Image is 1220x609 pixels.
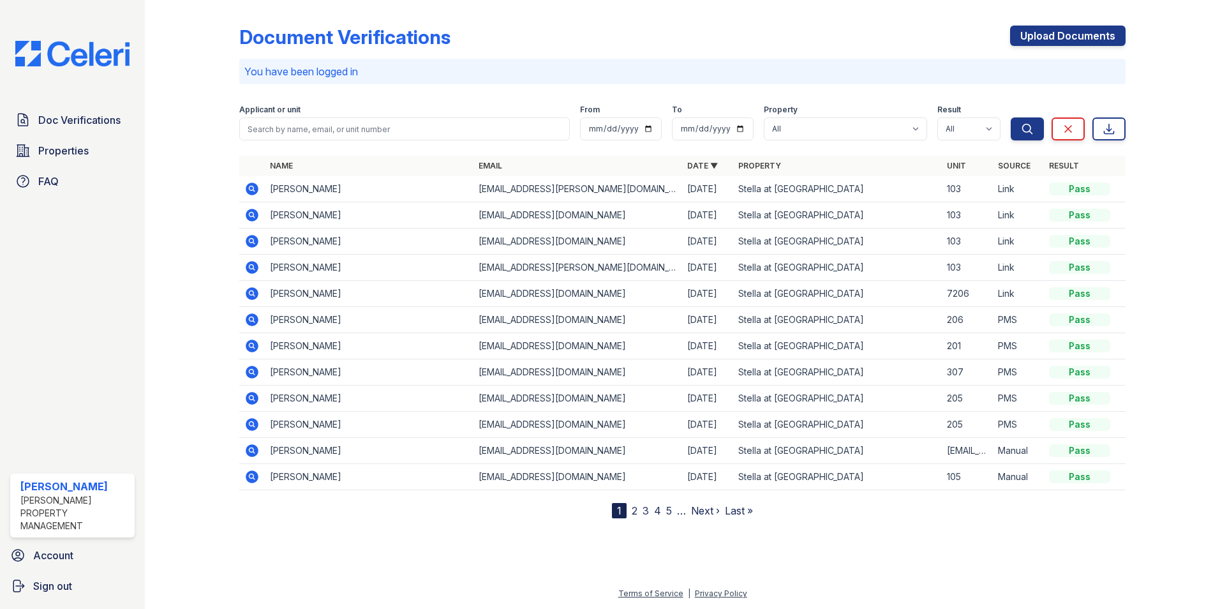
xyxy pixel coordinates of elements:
td: 103 [942,255,993,281]
td: Stella at [GEOGRAPHIC_DATA] [733,464,942,490]
td: PMS [993,307,1044,333]
td: [PERSON_NAME] [265,333,473,359]
span: FAQ [38,174,59,189]
td: [DATE] [682,229,733,255]
div: [PERSON_NAME] [20,479,130,494]
td: Link [993,229,1044,255]
td: [EMAIL_ADDRESS][DOMAIN_NAME] [473,307,682,333]
div: [PERSON_NAME] Property Management [20,494,130,532]
td: [EMAIL_ADDRESS][DOMAIN_NAME] [473,202,682,229]
a: 4 [654,504,661,517]
td: [DATE] [682,438,733,464]
td: 206 [942,307,993,333]
td: [EMAIL_ADDRESS][DOMAIN_NAME] [473,464,682,490]
a: Account [5,543,140,568]
div: Pass [1049,209,1110,222]
td: [DATE] [682,255,733,281]
div: 1 [612,503,627,518]
div: Pass [1049,287,1110,300]
td: [DATE] [682,412,733,438]
td: Manual [993,438,1044,464]
a: Next › [691,504,720,517]
td: Link [993,255,1044,281]
a: FAQ [10,169,135,194]
td: [DATE] [682,386,733,412]
td: Link [993,176,1044,202]
a: Last » [725,504,753,517]
span: … [677,503,686,518]
td: PMS [993,386,1044,412]
td: [EMAIL_ADDRESS][DOMAIN_NAME] [942,438,993,464]
td: Manual [993,464,1044,490]
td: 7206 [942,281,993,307]
td: [EMAIL_ADDRESS][DOMAIN_NAME] [473,386,682,412]
img: CE_Logo_Blue-a8612792a0a2168367f1c8372b55b34899dd931a85d93a1a3d3e32e68fde9ad4.png [5,41,140,66]
div: Pass [1049,366,1110,379]
div: Pass [1049,340,1110,352]
td: Link [993,281,1044,307]
td: [DATE] [682,176,733,202]
td: [PERSON_NAME] [265,386,473,412]
td: PMS [993,412,1044,438]
td: [DATE] [682,464,733,490]
div: Pass [1049,261,1110,274]
span: Properties [38,143,89,158]
label: Property [764,105,798,115]
td: [PERSON_NAME] [265,307,473,333]
td: 105 [942,464,993,490]
input: Search by name, email, or unit number [239,117,570,140]
td: [PERSON_NAME] [265,464,473,490]
p: You have been logged in [244,64,1120,79]
td: [DATE] [682,359,733,386]
a: Source [998,161,1030,170]
a: Date ▼ [687,161,718,170]
td: [DATE] [682,307,733,333]
td: [EMAIL_ADDRESS][DOMAIN_NAME] [473,281,682,307]
td: 103 [942,176,993,202]
a: Name [270,161,293,170]
div: Pass [1049,183,1110,195]
span: Doc Verifications [38,112,121,128]
td: [EMAIL_ADDRESS][DOMAIN_NAME] [473,359,682,386]
td: [EMAIL_ADDRESS][PERSON_NAME][DOMAIN_NAME] [473,255,682,281]
td: Stella at [GEOGRAPHIC_DATA] [733,229,942,255]
td: [PERSON_NAME] [265,202,473,229]
span: Account [33,548,73,563]
td: 205 [942,386,993,412]
td: Stella at [GEOGRAPHIC_DATA] [733,438,942,464]
td: [EMAIL_ADDRESS][DOMAIN_NAME] [473,412,682,438]
td: Stella at [GEOGRAPHIC_DATA] [733,255,942,281]
a: Property [738,161,781,170]
td: Stella at [GEOGRAPHIC_DATA] [733,412,942,438]
td: Stella at [GEOGRAPHIC_DATA] [733,333,942,359]
td: 103 [942,202,993,229]
div: Pass [1049,313,1110,326]
a: 2 [632,504,637,517]
td: [DATE] [682,202,733,229]
a: 5 [666,504,672,517]
td: Stella at [GEOGRAPHIC_DATA] [733,307,942,333]
td: 103 [942,229,993,255]
td: [EMAIL_ADDRESS][DOMAIN_NAME] [473,229,682,255]
a: Upload Documents [1010,26,1126,46]
td: [DATE] [682,333,733,359]
div: Pass [1049,418,1110,431]
div: Pass [1049,444,1110,457]
a: Properties [10,138,135,163]
a: Unit [947,161,966,170]
div: Pass [1049,392,1110,405]
div: Pass [1049,470,1110,483]
a: 3 [643,504,649,517]
td: Stella at [GEOGRAPHIC_DATA] [733,386,942,412]
a: Privacy Policy [695,589,747,598]
td: Stella at [GEOGRAPHIC_DATA] [733,281,942,307]
td: Stella at [GEOGRAPHIC_DATA] [733,202,942,229]
td: [PERSON_NAME] [265,359,473,386]
td: Stella at [GEOGRAPHIC_DATA] [733,359,942,386]
td: [PERSON_NAME] [265,255,473,281]
div: Pass [1049,235,1110,248]
label: Applicant or unit [239,105,301,115]
td: 201 [942,333,993,359]
td: 307 [942,359,993,386]
td: [PERSON_NAME] [265,438,473,464]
